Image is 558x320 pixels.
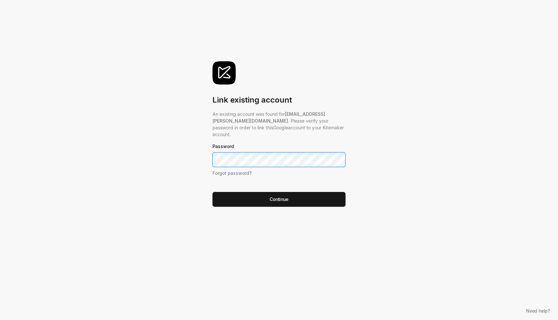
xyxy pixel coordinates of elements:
button: Need help? [523,306,553,315]
div: Continue [270,196,288,203]
span: [EMAIL_ADDRESS][PERSON_NAME][DOMAIN_NAME] [212,111,325,124]
img: svg%3e [212,61,236,85]
a: Forgot password? [212,170,252,176]
div: Link existing account [212,95,346,105]
label: Password [212,143,346,150]
button: Continue [212,192,346,207]
p: An existing account was found for . Please verify your password in order to link this Google acco... [212,111,346,138]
